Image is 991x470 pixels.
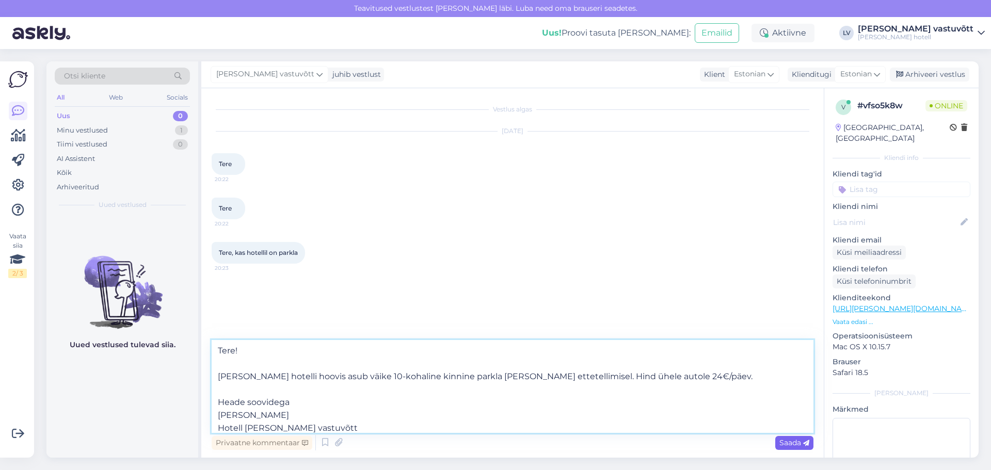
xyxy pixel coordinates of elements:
[215,175,253,183] span: 20:22
[841,103,845,111] span: v
[328,69,381,80] div: juhib vestlust
[8,70,28,89] img: Askly Logo
[840,69,872,80] span: Estonian
[857,100,925,112] div: # vfso5k8w
[212,436,312,450] div: Privaatne kommentaar
[175,125,188,136] div: 1
[216,69,314,80] span: [PERSON_NAME] vastuvõtt
[542,27,691,39] div: Proovi tasuta [PERSON_NAME]:
[173,139,188,150] div: 0
[165,91,190,104] div: Socials
[57,139,107,150] div: Tiimi vestlused
[833,274,916,288] div: Küsi telefoninumbrit
[833,153,970,163] div: Kliendi info
[57,154,95,164] div: AI Assistent
[8,232,27,278] div: Vaata siia
[219,249,298,256] span: Tere, kas hotellil on parkla
[46,237,198,330] img: No chats
[833,264,970,274] p: Kliendi telefon
[925,100,967,111] span: Online
[833,331,970,342] p: Operatsioonisüsteem
[833,304,975,313] a: [URL][PERSON_NAME][DOMAIN_NAME]
[833,317,970,327] p: Vaata edasi ...
[734,69,765,80] span: Estonian
[215,264,253,272] span: 20:23
[833,235,970,246] p: Kliendi email
[833,182,970,197] input: Lisa tag
[833,367,970,378] p: Safari 18.5
[700,69,725,80] div: Klient
[219,160,232,168] span: Tere
[212,105,813,114] div: Vestlus algas
[173,111,188,121] div: 0
[839,26,854,40] div: LV
[836,122,950,144] div: [GEOGRAPHIC_DATA], [GEOGRAPHIC_DATA]
[695,23,739,43] button: Emailid
[890,68,969,82] div: Arhiveeri vestlus
[55,91,67,104] div: All
[57,111,70,121] div: Uus
[64,71,105,82] span: Otsi kliente
[8,269,27,278] div: 2 / 3
[779,438,809,447] span: Saada
[212,126,813,136] div: [DATE]
[833,201,970,212] p: Kliendi nimi
[858,33,973,41] div: [PERSON_NAME] hotell
[542,28,562,38] b: Uus!
[833,356,970,367] p: Brauser
[833,169,970,180] p: Kliendi tag'id
[57,182,99,192] div: Arhiveeritud
[212,340,813,433] textarea: Tere! [PERSON_NAME] hotelli hoovis asub väike 10-kohaline kinnine parkla [PERSON_NAME] ettetellim...
[788,69,832,80] div: Klienditugi
[57,168,72,178] div: Kõik
[858,25,973,33] div: [PERSON_NAME] vastuvõtt
[219,204,232,212] span: Tere
[99,200,147,209] span: Uued vestlused
[833,217,958,228] input: Lisa nimi
[57,125,108,136] div: Minu vestlused
[858,25,985,41] a: [PERSON_NAME] vastuvõtt[PERSON_NAME] hotell
[833,342,970,352] p: Mac OS X 10.15.7
[107,91,125,104] div: Web
[752,24,814,42] div: Aktiivne
[833,404,970,415] p: Märkmed
[833,246,906,260] div: Küsi meiliaadressi
[833,388,970,398] div: [PERSON_NAME]
[70,339,175,350] p: Uued vestlused tulevad siia.
[833,293,970,303] p: Klienditeekond
[215,220,253,228] span: 20:22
